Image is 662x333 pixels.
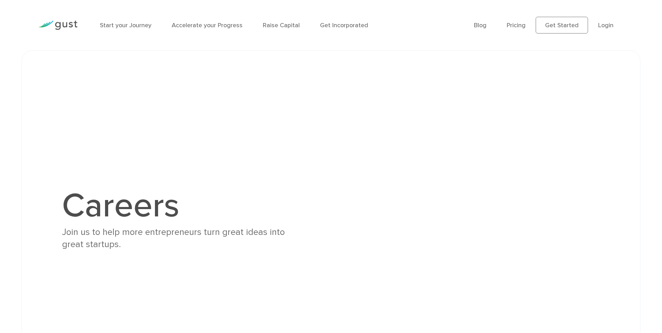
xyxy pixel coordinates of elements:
[474,22,486,29] a: Blog
[172,22,243,29] a: Accelerate your Progress
[598,22,613,29] a: Login
[536,17,588,34] a: Get Started
[100,22,151,29] a: Start your Journey
[507,22,526,29] a: Pricing
[320,22,368,29] a: Get Incorporated
[263,22,300,29] a: Raise Capital
[38,21,77,30] img: Gust Logo
[62,189,303,223] h1: Careers
[62,226,303,251] div: Join us to help more entrepreneurs turn great ideas into great startups.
